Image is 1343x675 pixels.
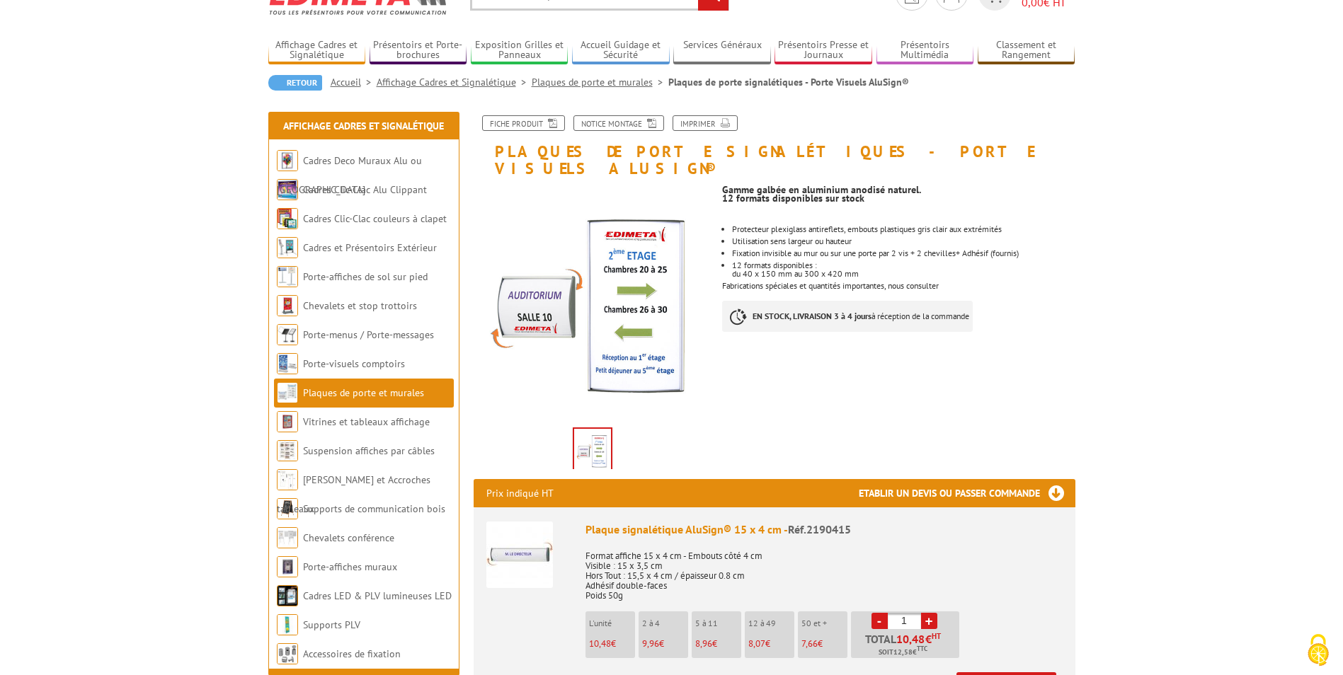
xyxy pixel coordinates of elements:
[748,639,794,649] p: €
[303,502,445,515] a: Supports de communication bois
[921,613,937,629] a: +
[1301,633,1336,668] img: Cookies (fenêtre modale)
[722,282,1075,290] p: Fabrications spéciales et quantités importantes, nous consulter
[303,241,437,254] a: Cadres et Présentoirs Extérieur
[572,39,670,62] a: Accueil Guidage et Sécurité
[917,645,927,652] sup: TTC
[268,39,366,62] a: Affichage Cadres et Signalétique
[277,614,298,635] img: Supports PLV
[748,618,794,628] p: 12 à 49
[277,154,422,196] a: Cadres Deco Muraux Alu ou [GEOGRAPHIC_DATA]
[532,76,668,88] a: Plaques de porte et murales
[775,39,872,62] a: Présentoirs Presse et Journaux
[925,633,932,645] span: €
[855,633,959,658] p: Total
[277,324,298,345] img: Porte-menus / Porte-messages
[673,115,738,131] a: Imprimer
[283,120,444,132] a: Affichage Cadres et Signalétique
[585,541,1063,601] p: Format affiche 15 x 4 cm - Embouts côté 4 cm Visible : 15 x 3,5 cm Hors Tout : 15,5 x 4 cm / épai...
[753,311,871,321] strong: EN STOCK, LIVRAISON 3 à 4 jours
[589,618,635,628] p: L'unité
[695,618,741,628] p: 5 à 11
[695,639,741,649] p: €
[303,560,397,573] a: Porte-affiches muraux
[589,639,635,649] p: €
[589,637,611,650] span: 10,48
[801,637,818,650] span: 7,66
[642,637,659,650] span: 9,96
[277,440,298,461] img: Suspension affiches par câbles
[277,585,298,606] img: Cadres LED & PLV lumineuses LED
[303,647,401,660] a: Accessoires de fixation
[722,194,1075,202] p: 12 formats disponibles sur stock
[277,150,298,171] img: Cadres Deco Muraux Alu ou Bois
[277,353,298,374] img: Porte-visuels comptoirs
[486,521,553,588] img: Plaque signalétique AluSign® 15 x 4 cm
[732,270,1075,278] p: du 40 x 150 mm au 300 x 420 mm
[277,295,298,316] img: Chevalets et stop trottoirs
[303,357,405,370] a: Porte-visuels comptoirs
[377,76,532,88] a: Affichage Cadres et Signalétique
[474,184,712,422] img: plaques_de_porte_2190415_1.jpg
[722,185,1075,194] p: Gamme galbée en aluminium anodisé naturel.
[673,39,771,62] a: Services Généraux
[277,473,430,515] a: [PERSON_NAME] et Accroches tableaux
[303,415,430,428] a: Vitrines et tableaux affichage
[859,479,1075,507] h3: Etablir un devis ou passer commande
[732,225,1075,233] li: Protecteur plexiglass antireflets, embouts plastiques gris clair aux extrémités
[788,522,851,536] span: Réf.2190415
[932,631,941,641] sup: HT
[978,39,1075,62] a: Classement et Rangement
[893,647,913,658] span: 12,58
[277,382,298,403] img: Plaques de porte et murales
[331,76,377,88] a: Accueil
[303,183,427,196] a: Cadres Clic-Clac Alu Clippant
[801,618,847,628] p: 50 et +
[876,39,974,62] a: Présentoirs Multimédia
[277,643,298,664] img: Accessoires de fixation
[748,637,765,650] span: 8,07
[303,328,434,341] a: Porte-menus / Porte-messages
[277,208,298,229] img: Cadres Clic-Clac couleurs à clapet
[732,237,1075,246] li: Utilisation sens largeur ou hauteur
[486,479,554,507] p: Prix indiqué HT
[463,115,1086,177] h1: Plaques de porte signalétiques - Porte Visuels AluSign®
[268,75,322,91] a: Retour
[277,556,298,577] img: Porte-affiches muraux
[642,618,688,628] p: 2 à 4
[801,639,847,649] p: €
[879,647,927,658] span: Soit €
[482,115,565,131] a: Fiche produit
[668,75,909,89] li: Plaques de porte signalétiques - Porte Visuels AluSign®
[277,411,298,432] img: Vitrines et tableaux affichage
[585,521,1063,538] div: Plaque signalétique AluSign® 15 x 4 cm -
[303,299,417,312] a: Chevalets et stop trottoirs
[277,266,298,287] img: Porte-affiches de sol sur pied
[574,429,611,473] img: plaques_de_porte_2190415_1.jpg
[871,613,888,629] a: -
[573,115,664,131] a: Notice Montage
[303,531,394,544] a: Chevalets conférence
[642,639,688,649] p: €
[303,212,447,225] a: Cadres Clic-Clac couleurs à clapet
[370,39,467,62] a: Présentoirs et Porte-brochures
[277,237,298,258] img: Cadres et Présentoirs Extérieur
[1293,627,1343,675] button: Cookies (fenêtre modale)
[303,618,360,631] a: Supports PLV
[277,527,298,548] img: Chevalets conférence
[303,386,424,399] a: Plaques de porte et murales
[732,261,1075,270] p: 12 formats disponibles :
[732,249,1075,258] li: Fixation invisible au mur ou sur une porte par 2 vis + 2 chevilles+ Adhésif (fournis)
[722,301,973,332] p: à réception de la commande
[303,444,435,457] a: Suspension affiches par câbles
[303,270,428,283] a: Porte-affiches de sol sur pied
[303,589,452,602] a: Cadres LED & PLV lumineuses LED
[695,637,712,650] span: 8,96
[471,39,568,62] a: Exposition Grilles et Panneaux
[896,633,925,645] span: 10,48
[277,469,298,490] img: Cimaises et Accroches tableaux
